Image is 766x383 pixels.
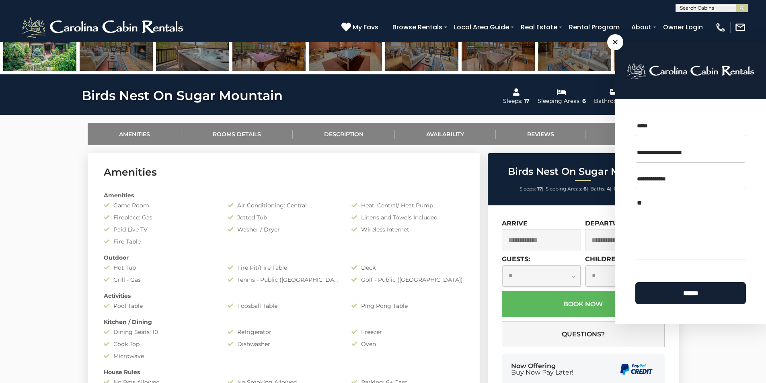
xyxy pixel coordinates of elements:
strong: 6 [583,186,587,192]
a: About [627,20,655,34]
span: My Favs [353,22,378,32]
div: Ping Pong Table [345,302,469,310]
div: Air Conditioning: Central [222,201,345,209]
div: Fire Table [98,238,222,246]
a: Rental Program [565,20,624,34]
div: Hot Tub [98,264,222,272]
img: 168603401 [80,21,153,71]
div: Tennis - Public ([GEOGRAPHIC_DATA]) [222,276,345,284]
div: Foosball Table [222,302,345,310]
h2: Birds Nest On Sugar Mountain [490,166,677,177]
div: Cook Top [98,340,222,348]
label: Departure [585,219,627,227]
div: Pool Table [98,302,222,310]
div: Microwave [98,352,222,360]
div: Freezer [345,328,469,336]
div: House Rules [98,368,470,376]
div: Dishwasher [222,340,345,348]
span: Buy Now Pay Later! [511,369,573,376]
div: Linens and Towels Included [345,213,469,221]
img: logo [627,62,754,79]
img: 168603403 [462,21,535,71]
li: | [520,184,544,194]
img: 168440338 [3,21,76,71]
div: Deck [345,264,469,272]
div: Kitchen / Dining [98,318,470,326]
a: Real Estate [517,20,561,34]
a: Availability [395,123,496,145]
div: Amenities [98,191,470,199]
li: | [546,184,588,194]
div: Refrigerator [222,328,345,336]
strong: 17 [537,186,542,192]
div: Fire Pit/Fire Table [222,264,345,272]
img: 168603393 [156,21,229,71]
li: | [590,184,612,194]
h3: Amenities [104,165,464,179]
a: Local Area Guide [450,20,513,34]
div: Fireplace: Gas [98,213,222,221]
div: Activities [98,292,470,300]
a: Reviews [496,123,586,145]
img: 168603377 [309,21,382,71]
span: Baths: [590,186,606,192]
div: Oven [345,340,469,348]
img: mail-regular-white.png [735,22,746,33]
span: Pets: [614,186,626,192]
div: Outdoor [98,254,470,262]
div: Game Room [98,201,222,209]
img: 168603400 [385,21,458,71]
a: Browse Rentals [388,20,446,34]
a: Description [293,123,395,145]
span: Sleeps: [520,186,536,192]
span: Sleeping Areas: [546,186,582,192]
img: 168603370 [232,21,306,71]
a: Owner Login [659,20,707,34]
img: 168603399 [538,21,611,71]
a: Rooms Details [181,123,293,145]
div: Grill - Gas [98,276,222,284]
a: My Favs [341,22,380,33]
span: × [607,34,623,50]
button: Questions? [502,321,665,347]
div: Paid Live TV [98,225,222,233]
button: Book Now [502,291,665,317]
label: Guests: [502,255,530,263]
a: Location [585,123,679,145]
strong: 4 [607,186,610,192]
div: Golf - Public ([GEOGRAPHIC_DATA]) [345,276,469,284]
img: phone-regular-white.png [715,22,726,33]
div: Heat: Central/ Heat Pump [345,201,469,209]
div: Wireless Internet [345,225,469,233]
div: Dining Seats: 10 [98,328,222,336]
a: Amenities [88,123,182,145]
label: Arrive [502,219,528,227]
div: Jetted Tub [222,213,345,221]
img: White-1-2.png [20,15,187,39]
div: Now Offering [511,363,573,376]
label: Children [585,255,621,263]
div: Washer / Dryer [222,225,345,233]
